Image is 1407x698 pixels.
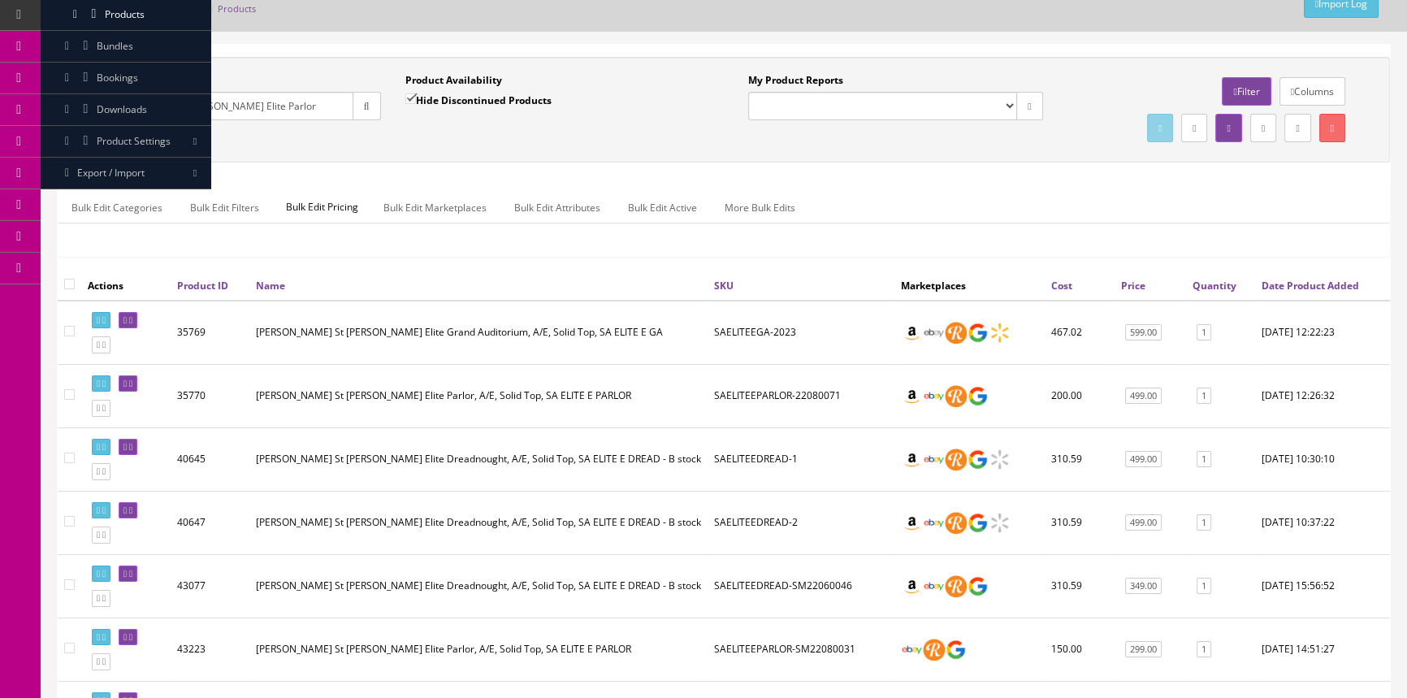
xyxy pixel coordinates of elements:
td: 2023-08-28 12:22:23 [1255,301,1390,365]
img: walmart [989,449,1011,470]
img: google_shopping [967,512,989,534]
a: 299.00 [1125,641,1162,658]
img: walmart [989,512,1011,534]
a: Products [218,2,256,15]
td: 310.59 [1045,491,1115,554]
a: 499.00 [1125,451,1162,468]
td: 40645 [171,427,249,491]
img: amazon [901,512,923,534]
td: 2024-12-04 10:30:10 [1255,427,1390,491]
img: ebay [923,449,945,470]
a: Cost [1051,279,1072,293]
td: 35770 [171,364,249,427]
a: Bookings [41,63,211,94]
a: Date Product Added [1262,279,1359,293]
td: 2025-07-18 15:56:52 [1255,554,1390,618]
td: 310.59 [1045,427,1115,491]
img: amazon [901,322,923,344]
img: ebay [901,639,923,661]
a: Columns [1279,77,1345,106]
td: SAELITEEPARLOR-SM22080031 [708,618,894,681]
span: Products [105,7,145,21]
span: Bookings [97,71,138,85]
a: 599.00 [1125,324,1162,341]
a: Bulk Edit Attributes [501,192,613,223]
td: Dean St Augustine Elite Dreadnought, A/E, Solid Top, SA ELITE E DREAD - B stock [249,491,708,554]
img: ebay [923,575,945,597]
img: ebay [923,385,945,407]
td: SAELITEEPARLOR-22080071 [708,364,894,427]
a: Filter [1222,77,1271,106]
td: 150.00 [1045,618,1115,681]
td: 467.02 [1045,301,1115,365]
a: Bulk Edit Active [615,192,710,223]
th: Marketplaces [894,271,1045,300]
td: Dean St Augustine Elite Dreadnought, A/E, Solid Top, SA ELITE E DREAD - B stock [249,427,708,491]
img: ebay [923,512,945,534]
img: google_shopping [967,322,989,344]
td: 2025-07-25 14:51:27 [1255,618,1390,681]
a: 1 [1197,578,1211,595]
td: 310.59 [1045,554,1115,618]
td: SAELITEEDREAD-1 [708,427,894,491]
img: reverb [945,449,967,470]
a: SKU [714,279,734,293]
img: google_shopping [967,449,989,470]
a: Name [256,279,285,293]
a: Bulk Edit Filters [177,192,272,223]
td: 43077 [171,554,249,618]
a: 1 [1197,451,1211,468]
th: Actions [81,271,171,300]
a: 1 [1197,388,1211,405]
td: 2024-12-04 10:37:22 [1255,491,1390,554]
td: Dean St Augustine Elite Grand Auditorium, A/E, Solid Top, SA ELITE E GA [249,301,708,365]
span: Bundles [97,39,133,53]
td: SAELITEEDREAD-SM22060046 [708,554,894,618]
a: Export / Import [41,158,211,189]
a: 1 [1197,324,1211,341]
span: Product Settings [97,134,171,148]
a: Bulk Edit Categories [58,192,175,223]
img: reverb [923,639,945,661]
img: google_shopping [945,639,967,661]
a: More Bulk Edits [712,192,808,223]
a: Price [1121,279,1145,293]
td: 200.00 [1045,364,1115,427]
td: 43223 [171,618,249,681]
img: amazon [901,575,923,597]
img: reverb [945,575,967,597]
td: Dean St Augustine Elite Parlor, A/E, Solid Top, SA ELITE E PARLOR [249,618,708,681]
input: Search [86,92,353,120]
a: Quantity [1193,279,1236,293]
a: Bundles [41,31,211,63]
span: Downloads [97,102,147,116]
a: Downloads [41,94,211,126]
a: 1 [1197,641,1211,658]
img: reverb [945,322,967,344]
a: 349.00 [1125,578,1162,595]
img: reverb [945,512,967,534]
img: amazon [901,385,923,407]
img: ebay [923,322,945,344]
label: My Product Reports [748,73,843,88]
td: Dean St Augustine Elite Dreadnought, A/E, Solid Top, SA ELITE E DREAD - B stock [249,554,708,618]
a: 499.00 [1125,388,1162,405]
td: Dean St Augustine Elite Parlor, A/E, Solid Top, SA ELITE E PARLOR [249,364,708,427]
img: google_shopping [967,575,989,597]
input: Hide Discontinued Products [405,93,416,104]
label: Product Availability [405,73,502,88]
td: 2023-08-28 12:26:32 [1255,364,1390,427]
a: Product ID [177,279,228,293]
td: SAELITEEDREAD-2 [708,491,894,554]
label: Hide Discontinued Products [405,92,552,108]
td: 35769 [171,301,249,365]
img: walmart [989,322,1011,344]
img: amazon [901,449,923,470]
a: 1 [1197,514,1211,531]
img: google_shopping [967,385,989,407]
a: 499.00 [1125,514,1162,531]
td: SAELITEEGA-2023 [708,301,894,365]
span: Bulk Edit Pricing [274,192,370,223]
td: 40647 [171,491,249,554]
img: reverb [945,385,967,407]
